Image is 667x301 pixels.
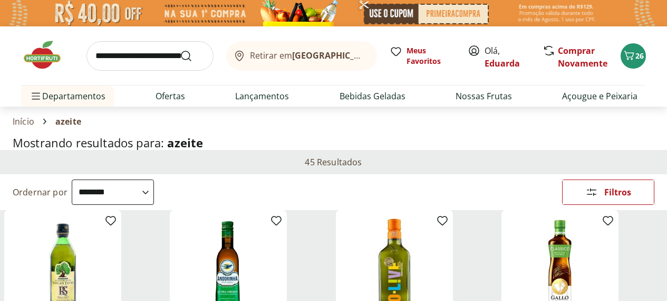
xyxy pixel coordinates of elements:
[305,156,362,168] h2: 45 Resultados
[558,45,607,69] a: Comprar Novamente
[585,186,598,199] svg: Abrir Filtros
[30,83,105,109] span: Departamentos
[340,90,405,102] a: Bebidas Geladas
[30,83,42,109] button: Menu
[604,188,631,196] span: Filtros
[407,45,455,67] span: Meus Favoritos
[226,41,377,71] button: Retirar em[GEOGRAPHIC_DATA]/[GEOGRAPHIC_DATA]
[13,117,34,126] a: Início
[250,51,366,60] span: Retirar em
[180,50,205,62] button: Submit Search
[156,90,185,102] a: Ofertas
[13,186,67,198] label: Ordernar por
[292,50,470,61] b: [GEOGRAPHIC_DATA]/[GEOGRAPHIC_DATA]
[13,136,654,149] h1: Mostrando resultados para:
[635,51,644,61] span: 26
[235,90,289,102] a: Lançamentos
[86,41,214,71] input: search
[55,117,81,126] span: azeite
[562,90,637,102] a: Açougue e Peixaria
[485,58,520,69] a: Eduarda
[562,180,654,205] button: Filtros
[485,44,531,70] span: Olá,
[456,90,512,102] a: Nossas Frutas
[390,45,455,67] a: Meus Favoritos
[21,39,74,71] img: Hortifruti
[621,43,646,69] button: Carrinho
[167,135,203,150] span: azeite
